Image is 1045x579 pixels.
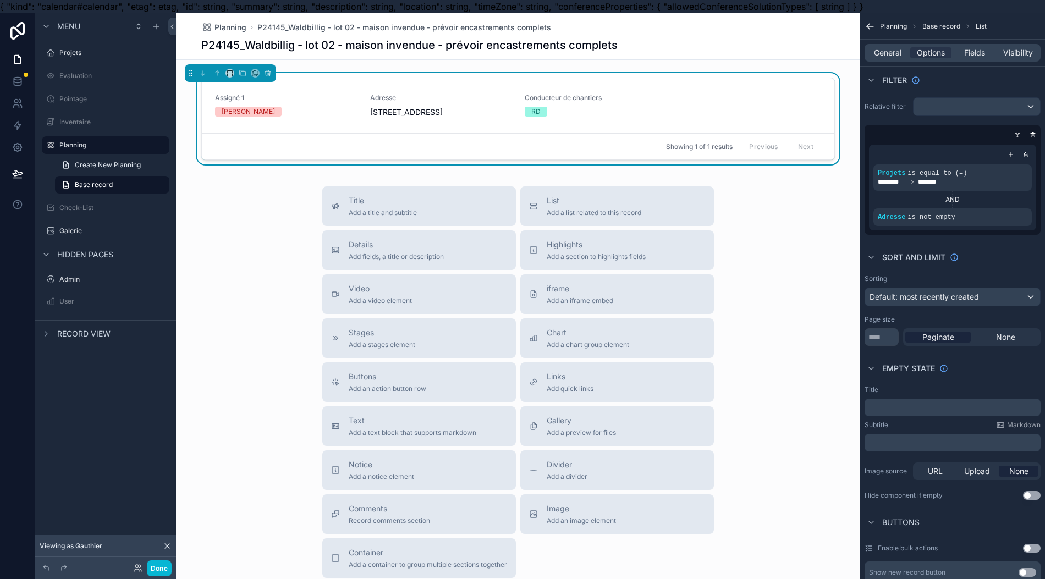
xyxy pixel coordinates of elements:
[996,421,1041,429] a: Markdown
[917,47,945,58] span: Options
[201,37,618,53] h1: P24145_Waldbillig - lot 02 - maison invendue - prévoir encastrements complets
[322,274,516,314] button: VideoAdd a video element
[547,340,629,349] span: Add a chart group element
[878,213,905,221] span: Adresse
[59,297,167,306] label: User
[922,332,954,343] span: Paginate
[1009,466,1028,477] span: None
[547,283,613,294] span: iframe
[59,95,167,103] label: Pointage
[873,195,1032,204] div: AND
[520,406,714,446] button: GalleryAdd a preview for files
[59,71,167,80] label: Evaluation
[882,517,920,528] span: Buttons
[349,340,415,349] span: Add a stages element
[547,459,587,470] span: Divider
[349,296,412,305] span: Add a video element
[215,93,357,102] span: Assigné 1
[349,428,476,437] span: Add a text block that supports markdown
[59,227,167,235] label: Galerie
[257,22,551,33] span: P24145_Waldbillig - lot 02 - maison invendue - prévoir encastrements complets
[370,93,512,102] span: Adresse
[908,169,967,177] span: is equal to (=)
[865,102,909,111] label: Relative filter
[878,169,905,177] span: Projets
[520,230,714,270] button: HighlightsAdd a section to highlights fields
[964,47,985,58] span: Fields
[976,22,987,31] span: List
[42,44,169,62] a: Projets
[42,90,169,108] a: Pointage
[865,315,895,324] label: Page size
[880,22,907,31] span: Planning
[520,362,714,402] button: LinksAdd quick links
[349,560,507,569] span: Add a container to group multiple sections together
[349,195,417,206] span: Title
[42,113,169,131] a: Inventaire
[908,213,955,221] span: is not empty
[666,142,733,151] span: Showing 1 of 1 results
[215,22,246,33] span: Planning
[547,428,616,437] span: Add a preview for files
[1007,421,1041,429] span: Markdown
[322,538,516,578] button: ContainerAdd a container to group multiple sections together
[922,22,960,31] span: Base record
[349,472,414,481] span: Add a notice element
[322,494,516,534] button: CommentsRecord comments section
[42,199,169,217] a: Check-List
[547,252,646,261] span: Add a section to highlights fields
[865,399,1041,416] div: scrollable content
[547,384,593,393] span: Add quick links
[547,208,641,217] span: Add a list related to this record
[520,186,714,226] button: ListAdd a list related to this record
[520,318,714,358] button: ChartAdd a chart group element
[349,252,444,261] span: Add fields, a title or description
[35,13,176,579] div: scrollable content
[322,362,516,402] button: ButtonsAdd an action button row
[40,542,102,550] span: Viewing as Gauthier
[59,141,163,150] label: Planning
[349,327,415,338] span: Stages
[520,450,714,490] button: DividerAdd a divider
[547,327,629,338] span: Chart
[202,78,834,133] a: Assigné 1[PERSON_NAME]Adresse[STREET_ADDRESS]Conducteur de chantiersRD
[865,491,943,500] div: Hide component if empty
[349,208,417,217] span: Add a title and subtitle
[525,93,667,102] span: Conducteur de chantiers
[349,239,444,250] span: Details
[322,450,516,490] button: NoticeAdd a notice element
[57,328,111,339] span: Record view
[322,230,516,270] button: DetailsAdd fields, a title or description
[42,136,169,154] a: Planning
[865,434,1041,451] div: scrollable content
[964,466,990,477] span: Upload
[870,292,979,301] span: Default: most recently created
[42,271,169,288] a: Admin
[349,503,430,514] span: Comments
[42,293,169,310] a: User
[547,371,593,382] span: Links
[57,249,113,260] span: Hidden pages
[370,107,512,118] span: [STREET_ADDRESS]
[865,421,888,429] label: Subtitle
[59,118,167,126] label: Inventaire
[59,203,167,212] label: Check-List
[42,222,169,240] a: Galerie
[55,156,169,174] a: Create New Planning
[547,296,613,305] span: Add an iframe embed
[547,472,587,481] span: Add a divider
[147,560,172,576] button: Done
[349,516,430,525] span: Record comments section
[882,363,935,374] span: Empty state
[928,466,943,477] span: URL
[878,544,938,553] label: Enable bulk actions
[55,176,169,194] a: Base record
[349,415,476,426] span: Text
[882,252,945,263] span: Sort And Limit
[322,186,516,226] button: TitleAdd a title and subtitle
[322,318,516,358] button: StagesAdd a stages element
[349,384,426,393] span: Add an action button row
[547,415,616,426] span: Gallery
[1003,47,1033,58] span: Visibility
[996,332,1015,343] span: None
